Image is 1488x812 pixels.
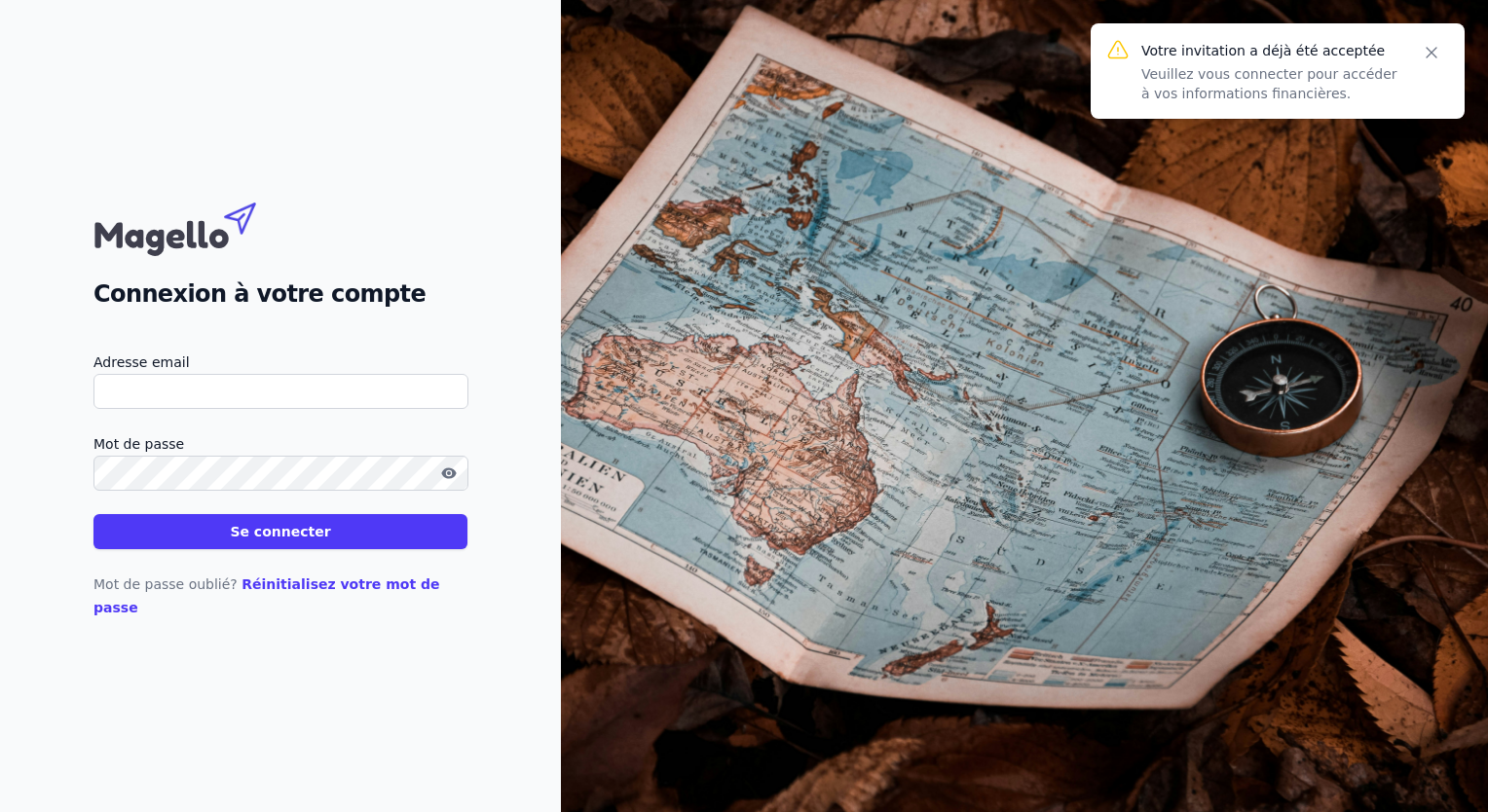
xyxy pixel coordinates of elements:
[1141,64,1398,103] p: Veuillez vous connecter pour accéder à vos informations financières.
[93,572,467,619] p: Mot de passe oublié?
[93,277,467,312] h2: Connexion à votre compte
[93,351,467,374] label: Adresse email
[93,193,298,261] img: Magello
[93,514,467,549] button: Se connecter
[93,576,440,615] a: Réinitialisez votre mot de passe
[93,432,467,456] label: Mot de passe
[1141,41,1398,60] p: Votre invitation a déjà été acceptée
